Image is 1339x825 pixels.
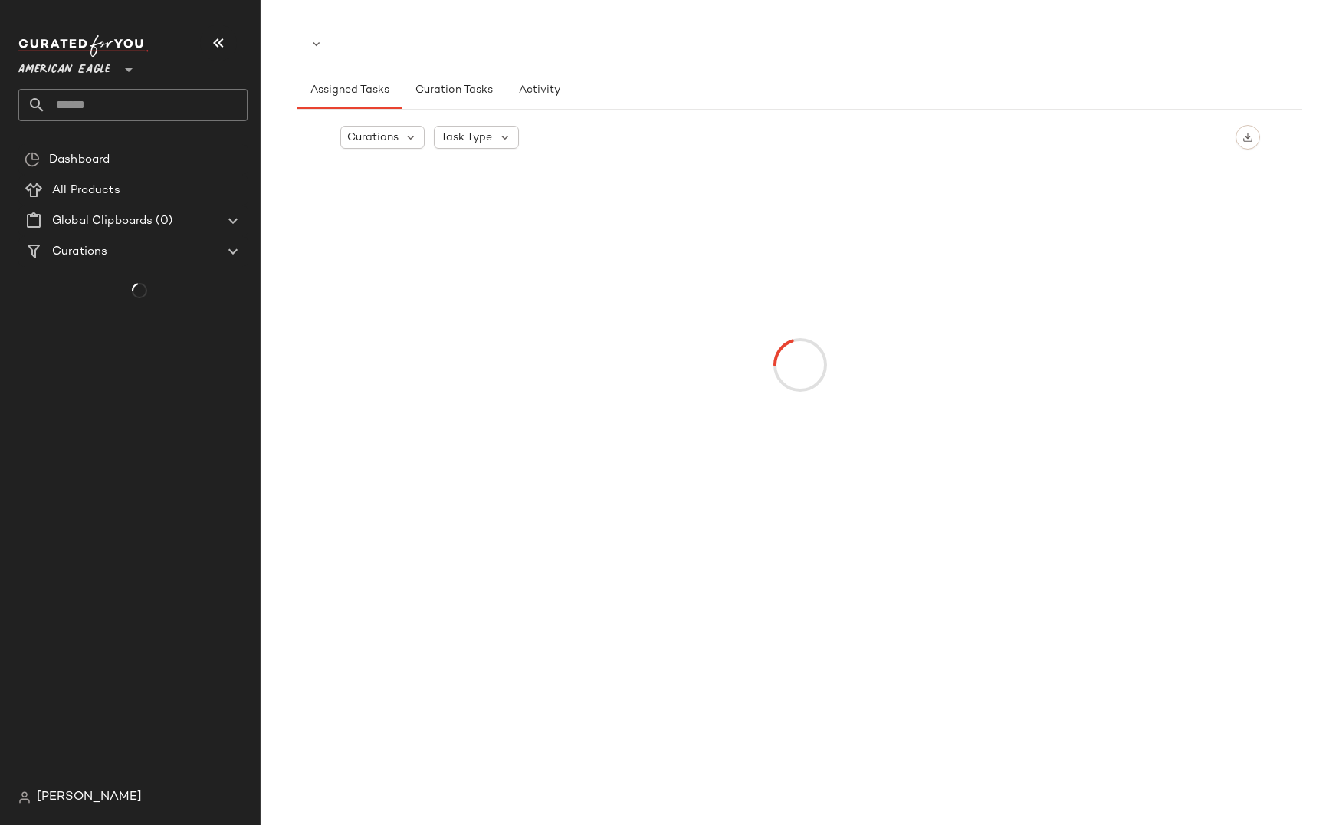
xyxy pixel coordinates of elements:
[52,182,120,199] span: All Products
[25,152,40,167] img: svg%3e
[153,212,172,230] span: (0)
[310,84,389,97] span: Assigned Tasks
[18,791,31,804] img: svg%3e
[347,130,399,146] span: Curations
[414,84,492,97] span: Curation Tasks
[52,212,153,230] span: Global Clipboards
[49,151,110,169] span: Dashboard
[37,788,142,807] span: [PERSON_NAME]
[52,243,107,261] span: Curations
[518,84,560,97] span: Activity
[441,130,492,146] span: Task Type
[18,35,149,57] img: cfy_white_logo.C9jOOHJF.svg
[18,52,110,80] span: American Eagle
[1242,132,1253,143] img: svg%3e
